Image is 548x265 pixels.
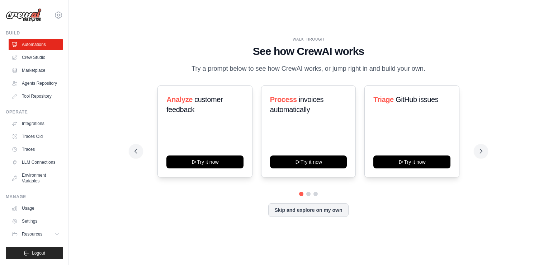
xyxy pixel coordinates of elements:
a: Integrations [9,118,63,129]
span: Resources [22,231,42,237]
a: Tool Repository [9,90,63,102]
a: Crew Studio [9,52,63,63]
div: Build [6,30,63,36]
span: GitHub issues [396,96,438,103]
h1: See how CrewAI works [134,45,482,58]
button: Logout [6,247,63,259]
a: Traces [9,144,63,155]
button: Resources [9,228,63,240]
div: Operate [6,109,63,115]
p: Try a prompt below to see how CrewAI works, or jump right in and build your own. [188,64,429,74]
a: Usage [9,203,63,214]
a: Traces Old [9,131,63,142]
img: Logo [6,8,42,22]
span: Logout [32,250,45,256]
span: Process [270,96,297,103]
span: customer feedback [166,96,223,113]
a: Marketplace [9,65,63,76]
span: Triage [373,96,394,103]
button: Try it now [373,155,450,168]
button: Skip and explore on my own [268,203,348,217]
button: Try it now [166,155,244,168]
a: LLM Connections [9,157,63,168]
a: Automations [9,39,63,50]
a: Settings [9,215,63,227]
span: Analyze [166,96,193,103]
a: Environment Variables [9,169,63,187]
div: Manage [6,194,63,200]
div: WALKTHROUGH [134,37,482,42]
button: Try it now [270,155,347,168]
a: Agents Repository [9,78,63,89]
